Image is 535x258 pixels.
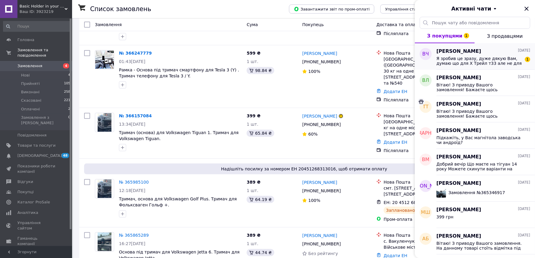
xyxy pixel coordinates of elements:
[384,232,461,238] div: Нова Пошта
[21,89,40,95] span: Виконані
[64,81,70,86] span: 105
[302,113,337,119] a: [PERSON_NAME]
[406,183,446,190] span: [PERSON_NAME]
[384,253,407,258] a: Додати ЕН
[415,228,535,254] button: АБ[PERSON_NAME][DATE]Вітаю! З приводу Вашого замовлення. На данному товарі стоїть відмітка під за...
[384,179,461,185] div: Нова Пошта
[380,4,436,13] button: Управління статусами
[436,162,522,171] span: Добрий вечір Що маєте на тігуан 14 року Можете скинути варіанти на номер 0673083161
[119,67,239,78] a: Рамка - Основа під тримач смартфону для Tesla 3 (Y) . Тримач телефону для Tesla 3 / Y.
[95,232,114,251] a: Фото товару
[119,188,145,193] span: 12:18[DATE]
[21,106,40,112] span: Оплачені
[451,5,491,13] span: Активні чати
[384,113,461,119] div: Нова Пошта
[68,115,70,126] span: 0
[384,140,407,145] a: Додати ЕН
[415,70,535,96] button: ВЛ[PERSON_NAME][DATE]Вітаю! З приводу Вашого замовлення! Бажаєте щось уточнити?
[21,115,68,126] span: Замовлення з [PERSON_NAME]
[518,180,530,185] span: [DATE]
[98,232,112,251] img: Фото товару
[427,33,463,39] span: З покупцями
[422,51,429,58] span: ВЧ
[302,179,337,185] a: [PERSON_NAME]
[518,154,530,159] span: [DATE]
[294,6,369,12] span: Завантажити звіт по пром-оплаті
[415,43,535,70] button: ВЧ[PERSON_NAME][DATE]Я зробив це зразу, дуже дякую Вам, думаю що для Х Трейл т33 але не для європ...
[98,113,112,132] img: Фото товару
[384,148,461,154] div: Післяплата
[247,51,260,55] span: 599 ₴
[301,187,342,195] div: [PHONE_NUMBER]
[98,179,112,198] img: Фото товару
[3,21,71,32] input: Пошук
[17,163,56,174] span: Показники роботи компанії
[17,143,56,148] span: Товари та послуги
[384,207,418,214] div: Заплановано
[119,130,239,141] span: Тримач (основа) для Volkswagen Tiguan 1. Тримач для Volkswagen Tiguan.
[95,22,122,27] span: Замовлення
[247,233,260,238] span: 389 ₴
[301,58,342,66] div: [PHONE_NUMBER]
[421,209,430,216] span: МШ
[384,31,461,37] div: Післяплата
[247,241,258,246] span: 1 шт.
[525,57,530,62] span: 1
[436,127,481,134] span: [PERSON_NAME]
[475,29,535,43] button: З продавцями
[17,210,38,215] span: Аналітика
[119,122,145,127] span: 13:34[DATE]
[20,4,65,9] span: Basic Holder in your car
[21,98,41,103] span: Скасовані
[518,233,530,238] span: [DATE]
[432,5,518,13] button: Активні чати
[64,89,70,95] span: 258
[422,156,430,163] span: ВМ
[308,251,338,256] span: Без рейтингу
[95,179,114,198] a: Фото товару
[17,189,34,195] span: Покупці
[302,50,337,56] a: [PERSON_NAME]
[247,188,258,193] span: 1 шт.
[436,56,522,66] span: Я зробив це зразу, дуже дякую Вам, думаю що для Х Трейл т33 але не для європейської зборки
[17,179,33,184] span: Відгуки
[302,232,337,238] a: [PERSON_NAME]
[415,29,475,43] button: З покупцями1
[289,4,374,13] button: Завантажити звіт по пром-оплаті
[415,202,535,228] button: МШ[PERSON_NAME][DATE]399 грн
[247,113,260,118] span: 399 ₴
[385,7,431,11] span: Управління статусами
[423,103,429,110] span: ТТ
[436,241,522,250] span: Вітаю! З приводу Вашого замовлення. На данному товарі стоїть відмітка під замовлення. Час очікува...
[119,196,237,207] a: Тримач, основа для Volkswagen Golf Plus. Тримач для Фольксваген Гольф +.
[384,89,407,94] a: Додати ЕН
[415,96,535,122] button: ТТ[PERSON_NAME][DATE]Вітаю! З приводу Вашого замовлення! Бажаєте щось уточнити?
[384,216,461,222] div: Пром-оплата
[415,149,535,175] button: ВМ[PERSON_NAME][DATE]Добрий вечір Що маєте на тігуан 14 року Можете скинути варіанти на номер 067...
[518,48,530,53] span: [DATE]
[436,188,446,198] img: Основа під Тримач телефону для AUDI A3 - (2014-2020) роки. Тримач смартфону для Ауді
[301,120,342,129] div: [PHONE_NUMBER]
[422,235,429,242] span: АБ
[415,175,535,202] button: [PERSON_NAME][PERSON_NAME][DATE]Основа під Тримач телефону для AUDI A3 - (2014-2020) роки. Тримач...
[68,106,70,112] span: 2
[247,180,260,184] span: 389 ₴
[20,9,72,14] div: Ваш ID: 3923219
[436,154,481,160] span: [PERSON_NAME]
[436,48,481,55] span: [PERSON_NAME]
[247,249,274,256] div: 44.74 ₴
[95,113,114,132] a: Фото товару
[308,69,320,74] span: 100%
[436,135,522,145] span: Підкажіть, у Вас магнітола заводська чи андроїд?
[247,67,274,74] div: 98.84 ₴
[523,5,530,12] button: Закрити
[17,37,34,43] span: Головна
[398,130,453,137] span: [DEMOGRAPHIC_DATA]
[17,220,56,231] span: Управління сайтом
[376,22,421,27] span: Доставка та оплата
[436,233,481,240] span: [PERSON_NAME]
[87,166,522,172] span: Надішліть посилку за номером ЕН 20451268313016, щоб отримати оплату
[17,133,47,138] span: Повідомлення
[119,180,149,184] a: № 365985100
